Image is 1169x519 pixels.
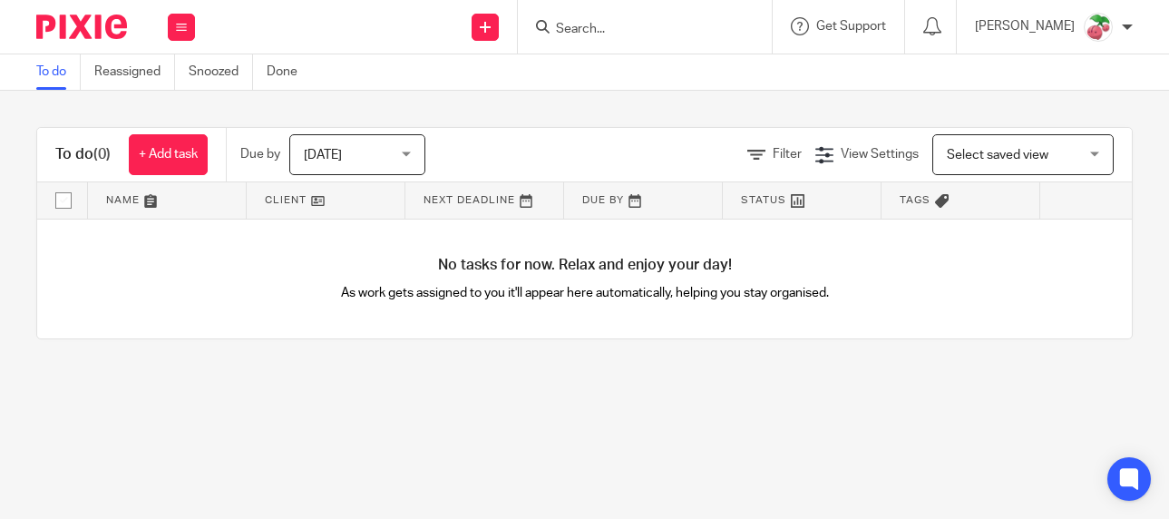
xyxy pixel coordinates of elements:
[189,54,253,90] a: Snoozed
[947,149,1048,162] span: Select saved view
[304,149,342,162] span: [DATE]
[311,284,859,302] p: As work gets assigned to you it'll appear here automatically, helping you stay organised.
[841,148,919,161] span: View Settings
[267,54,311,90] a: Done
[975,17,1075,35] p: [PERSON_NAME]
[240,145,280,163] p: Due by
[816,20,886,33] span: Get Support
[900,195,930,205] span: Tags
[773,148,802,161] span: Filter
[93,147,111,162] span: (0)
[129,134,208,175] a: + Add task
[36,54,81,90] a: To do
[37,256,1132,275] h4: No tasks for now. Relax and enjoy your day!
[1084,13,1113,42] img: Cherubi-Pokemon-PNG-Isolated-HD.png
[55,145,111,164] h1: To do
[94,54,175,90] a: Reassigned
[554,22,717,38] input: Search
[36,15,127,39] img: Pixie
